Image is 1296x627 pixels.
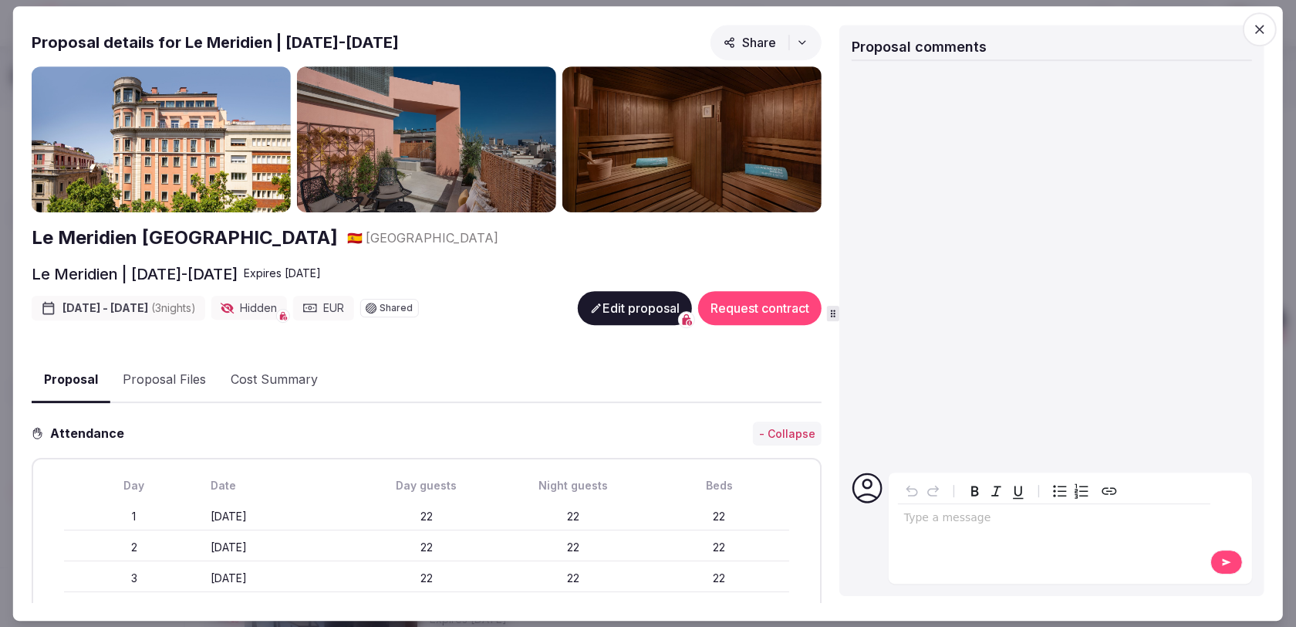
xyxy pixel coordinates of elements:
span: [GEOGRAPHIC_DATA] [366,229,498,246]
img: Gallery photo 1 [32,66,291,212]
div: [DATE] [210,571,350,586]
div: 4 [64,602,204,618]
h2: Proposal details for Le Meridien | [DATE]-[DATE] [32,32,399,53]
button: Edit proposal [578,291,692,325]
div: [DATE] [210,540,350,555]
div: Expire s [DATE] [244,266,321,281]
div: toggle group [1049,480,1092,502]
div: 22 [356,509,497,524]
img: Gallery photo 2 [297,66,556,212]
div: Day [64,479,204,494]
div: 22 [503,540,643,555]
button: Create link [1099,480,1120,502]
div: 22 [649,571,789,586]
div: editable markdown [898,504,1210,535]
span: Proposal comments [852,39,987,55]
div: Date [210,479,350,494]
img: Gallery photo 3 [562,66,822,212]
button: Proposal Files [110,358,218,402]
div: 22 [649,509,789,524]
button: Request contract [698,291,822,325]
button: Cost Summary [218,358,330,402]
div: [DATE] [210,602,350,618]
button: Underline [1007,480,1029,502]
button: Numbered list [1071,480,1092,502]
button: Share [710,25,822,60]
div: 22 [649,540,789,555]
div: Beds [649,479,789,494]
h3: Attendance [44,425,137,443]
div: Day guests [356,479,497,494]
div: [DATE] [210,509,350,524]
div: 2 [64,540,204,555]
button: Proposal [32,358,110,403]
span: ( 3 night s ) [151,301,196,314]
div: 22 [503,571,643,586]
div: 22 [356,540,497,555]
button: 🇪🇸 [347,229,363,246]
span: 🇪🇸 [347,230,363,246]
button: Italic [986,480,1007,502]
button: Bulleted list [1049,480,1071,502]
div: 3 [64,571,204,586]
div: EUR [292,296,353,320]
a: Le Meridien [GEOGRAPHIC_DATA] [32,225,338,251]
h2: Le Meridien | [DATE]-[DATE] [32,263,238,285]
div: Night guests [503,479,643,494]
div: 22 [356,571,497,586]
span: Shared [380,303,413,313]
button: Bold [964,480,986,502]
div: 22 [503,509,643,524]
span: [DATE] - [DATE] [62,300,196,316]
button: - Collapse [753,422,822,446]
div: Hidden [211,296,287,320]
span: Share [724,35,776,50]
div: 22 [356,602,497,618]
div: 1 [64,509,204,524]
